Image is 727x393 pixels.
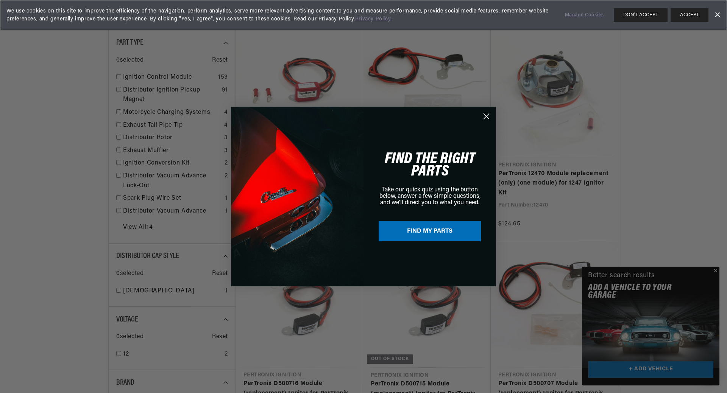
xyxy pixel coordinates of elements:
img: 84a38657-11e4-4279-99e0-6f2216139a28.png [231,107,363,286]
span: We use cookies on this site to improve the efficiency of the navigation, perform analytics, serve... [6,7,554,23]
a: Manage Cookies [565,11,604,19]
button: FIND MY PARTS [379,221,481,241]
button: Close dialog [480,110,493,123]
span: Take our quick quiz using the button below, answer a few simple questions, and we'll direct you t... [379,187,481,206]
a: Dismiss Banner [711,9,723,21]
a: Privacy Policy. [355,16,392,22]
span: FIND THE RIGHT PARTS [385,151,475,180]
button: DON'T ACCEPT [614,8,668,22]
button: ACCEPT [671,8,708,22]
